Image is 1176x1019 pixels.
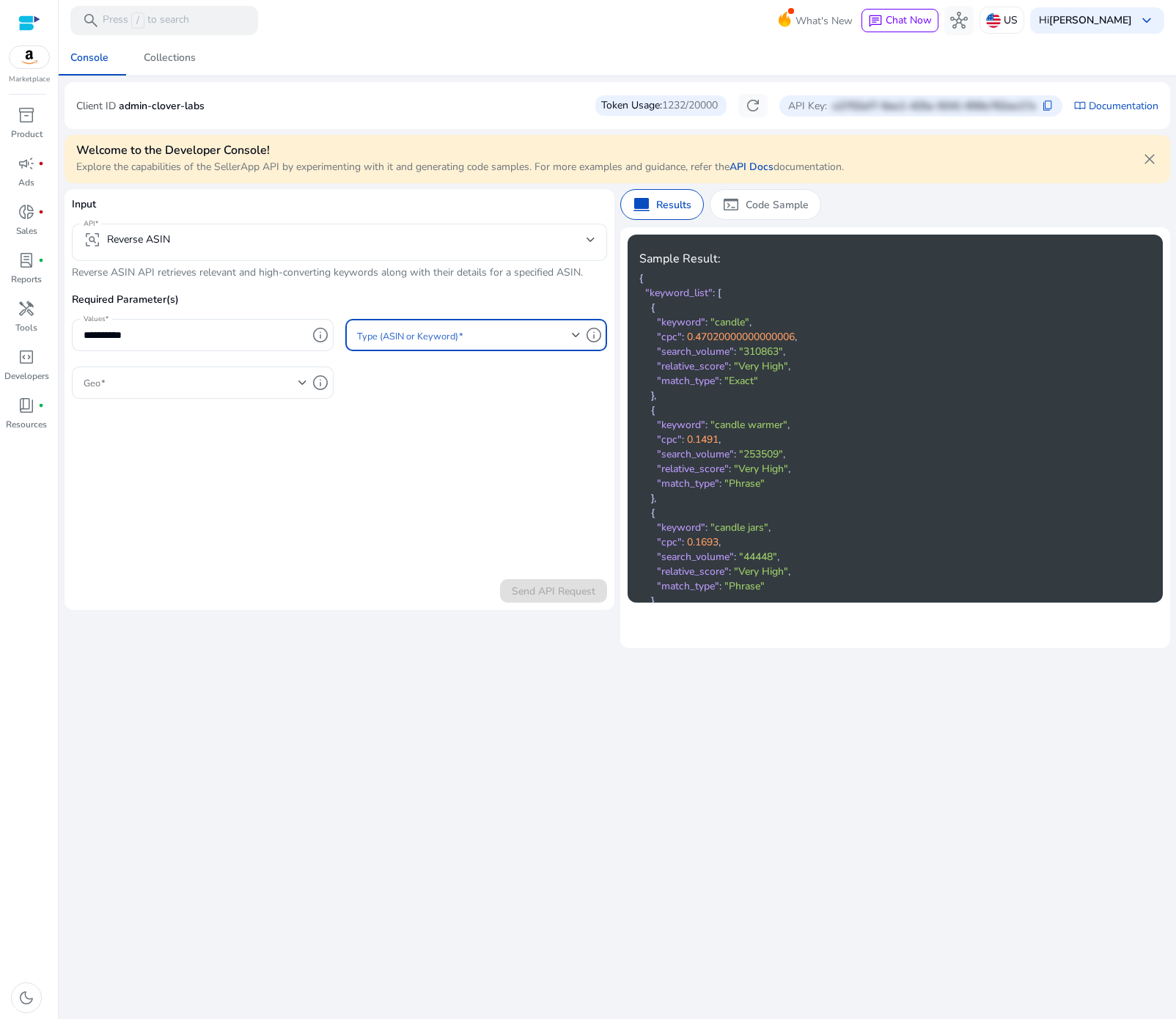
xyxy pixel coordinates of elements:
[783,345,785,358] span: ,
[687,433,719,446] span: 0.1491
[84,231,101,249] span: frame_inspect
[749,315,751,329] span: ,
[18,251,35,269] span: lab_profile
[11,273,42,286] p: Reports
[9,74,50,85] p: Marketplace
[651,594,654,608] span: }
[944,6,974,35] button: hub
[15,321,37,334] p: Tools
[1089,98,1158,114] a: Documentation
[651,491,654,505] span: }
[724,477,765,490] span: "Phrase"
[734,462,788,476] span: "Very High"
[657,345,734,358] span: "search_volume"
[662,98,718,113] span: 1232/20000
[729,462,731,476] span: :
[10,46,49,68] img: amazon.svg
[18,348,35,366] span: code_blocks
[1074,100,1086,111] span: import_contacts
[654,491,656,505] span: ,
[795,8,853,34] span: What's New
[738,94,768,117] button: refresh
[705,520,708,534] span: :
[657,462,729,476] span: "relative_score"
[18,176,34,189] p: Ads
[657,535,682,549] span: "cpc"
[38,402,44,408] span: fiber_manual_record
[76,98,116,114] p: Client ID
[651,506,655,520] span: {
[724,374,758,388] span: "Exact"
[986,13,1001,28] img: us.svg
[11,128,43,141] p: Product
[719,433,721,446] span: ,
[833,98,1036,114] p: e2702af7-6ae1-425a-9241-659a762ae17a
[768,520,771,534] span: ,
[657,579,719,593] span: "match_type"
[719,579,721,593] span: :
[724,579,765,593] span: "Phrase"
[312,374,329,391] span: info
[18,989,35,1007] span: dark_mode
[657,550,734,564] span: "search_volume"
[645,286,713,300] span: "keyword_list"
[72,292,607,319] p: Required Parameter(s)
[84,218,95,229] mat-label: API
[651,403,655,417] span: {
[585,326,603,344] span: info
[795,330,797,344] span: ,
[18,300,35,317] span: handyman
[76,159,844,174] p: Explore the capabilities of the SellerApp API by experimenting with it and generating code sample...
[18,155,35,172] span: campaign
[312,326,329,344] span: info
[682,433,684,446] span: :
[730,160,773,174] a: API Docs
[722,196,740,213] span: terminal
[16,224,37,238] p: Sales
[38,257,44,263] span: fiber_manual_record
[657,359,729,373] span: "relative_score"
[734,447,736,461] span: :
[18,106,35,124] span: inventory_2
[4,369,49,383] p: Developers
[729,359,731,373] span: :
[682,535,684,549] span: :
[886,13,932,27] span: Chat Now
[719,477,721,490] span: :
[657,447,734,461] span: "search_volume"
[657,433,682,446] span: "cpc"
[654,594,656,608] span: ,
[788,359,790,373] span: ,
[144,53,196,63] div: Collections
[1141,150,1158,168] span: close
[719,535,721,549] span: ,
[739,550,777,564] span: "44448"
[861,9,938,32] button: chatChat Now
[744,97,762,114] span: refresh
[651,301,655,314] span: {
[710,315,749,329] span: "candle"
[788,98,827,114] p: API Key:
[38,161,44,166] span: fiber_manual_record
[6,418,47,431] p: Resources
[718,286,721,300] span: [
[657,477,719,490] span: "match_type"
[687,535,719,549] span: 0.1693
[82,12,100,29] span: search
[1049,13,1132,27] b: [PERSON_NAME]
[656,197,691,213] p: Results
[651,389,654,402] span: }
[682,330,684,344] span: :
[103,12,189,29] p: Press to search
[76,144,844,158] h4: Welcome to the Developer Console!
[787,418,790,432] span: ,
[654,389,656,402] span: ,
[18,203,35,221] span: donut_small
[734,345,736,358] span: :
[739,447,783,461] span: "253509"
[1039,15,1132,26] p: Hi
[633,196,650,213] span: computer
[1042,100,1054,111] span: content_copy
[1004,7,1018,33] p: US
[788,564,790,578] span: ,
